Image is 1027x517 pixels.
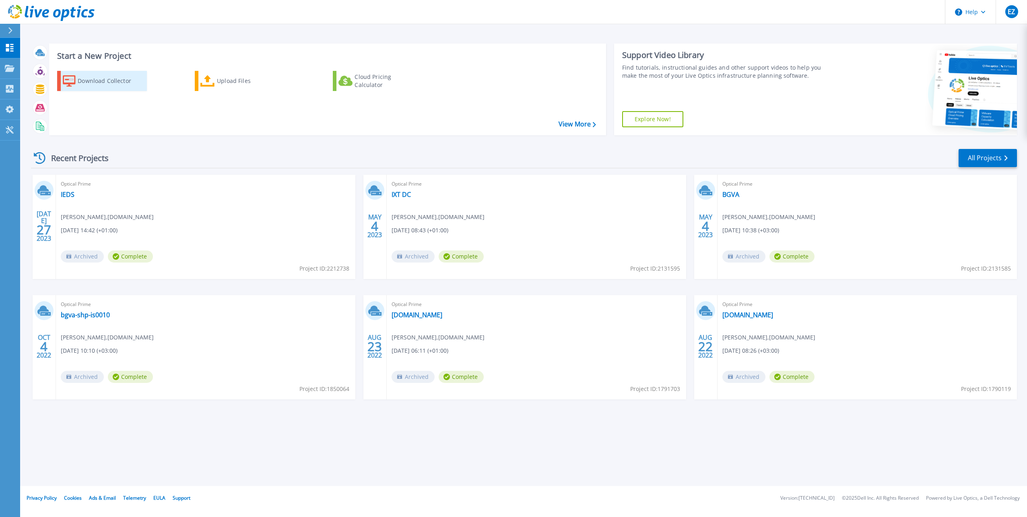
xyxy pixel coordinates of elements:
[355,73,419,89] div: Cloud Pricing Calculator
[173,494,190,501] a: Support
[702,223,709,230] span: 4
[371,223,378,230] span: 4
[195,71,285,91] a: Upload Files
[367,211,382,241] div: MAY 2023
[622,50,830,60] div: Support Video Library
[722,300,1012,309] span: Optical Prime
[61,250,104,263] span: Archived
[722,250,765,263] span: Archived
[61,333,154,342] span: [PERSON_NAME] , [DOMAIN_NAME]
[40,343,47,350] span: 4
[392,311,442,319] a: [DOMAIN_NAME]
[392,250,435,263] span: Archived
[769,371,815,383] span: Complete
[61,371,104,383] span: Archived
[27,494,57,501] a: Privacy Policy
[61,190,74,199] a: IEDS
[698,211,713,241] div: MAY 2023
[439,250,484,263] span: Complete
[31,148,120,168] div: Recent Projects
[61,311,110,319] a: bgva-shp-is0010
[61,346,118,355] span: [DATE] 10:10 (+03:00)
[299,264,349,273] span: Project ID: 2212738
[1008,8,1015,15] span: EZ
[392,190,411,199] a: IXT DC
[36,332,52,361] div: OCT 2022
[392,371,435,383] span: Archived
[722,190,739,199] a: BGVA
[622,111,683,127] a: Explore Now!
[78,73,142,89] div: Download Collector
[622,64,830,80] div: Find tutorials, instructional guides and other support videos to help you make the most of your L...
[61,226,118,235] span: [DATE] 14:42 (+01:00)
[108,371,153,383] span: Complete
[392,346,448,355] span: [DATE] 06:11 (+01:00)
[367,332,382,361] div: AUG 2022
[57,71,147,91] a: Download Collector
[57,52,596,60] h3: Start a New Project
[392,333,485,342] span: [PERSON_NAME] , [DOMAIN_NAME]
[722,311,773,319] a: [DOMAIN_NAME]
[333,71,423,91] a: Cloud Pricing Calculator
[959,149,1017,167] a: All Projects
[367,343,382,350] span: 23
[780,496,835,501] li: Version: [TECHNICAL_ID]
[630,264,680,273] span: Project ID: 2131595
[61,300,351,309] span: Optical Prime
[722,333,815,342] span: [PERSON_NAME] , [DOMAIN_NAME]
[769,250,815,263] span: Complete
[37,226,51,233] span: 27
[108,250,153,263] span: Complete
[722,180,1012,188] span: Optical Prime
[559,120,596,128] a: View More
[722,371,765,383] span: Archived
[722,213,815,221] span: [PERSON_NAME] , [DOMAIN_NAME]
[64,494,82,501] a: Cookies
[61,213,154,221] span: [PERSON_NAME] , [DOMAIN_NAME]
[961,385,1011,393] span: Project ID: 1790119
[299,385,349,393] span: Project ID: 1850064
[439,371,484,383] span: Complete
[392,226,448,235] span: [DATE] 08:43 (+01:00)
[36,211,52,241] div: [DATE] 2023
[926,496,1020,501] li: Powered by Live Optics, a Dell Technology
[722,226,779,235] span: [DATE] 10:38 (+03:00)
[392,180,681,188] span: Optical Prime
[961,264,1011,273] span: Project ID: 2131585
[698,332,713,361] div: AUG 2022
[123,494,146,501] a: Telemetry
[842,496,919,501] li: © 2025 Dell Inc. All Rights Reserved
[217,73,281,89] div: Upload Files
[89,494,116,501] a: Ads & Email
[722,346,779,355] span: [DATE] 08:26 (+03:00)
[630,385,680,393] span: Project ID: 1791703
[392,300,681,309] span: Optical Prime
[61,180,351,188] span: Optical Prime
[392,213,485,221] span: [PERSON_NAME] , [DOMAIN_NAME]
[698,343,713,350] span: 22
[153,494,165,501] a: EULA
